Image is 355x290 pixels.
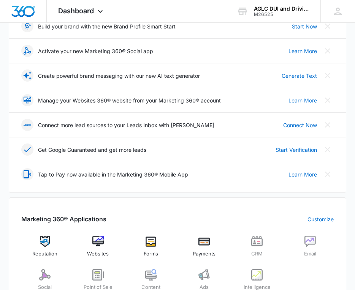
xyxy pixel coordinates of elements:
[282,72,317,80] a: Generate Text
[322,45,334,57] button: Close
[38,96,221,104] p: Manage your Websites 360® website from your Marketing 360® account
[38,170,188,178] p: Tap to Pay now available in the Marketing 360® Mobile App
[304,250,316,258] span: Email
[283,121,317,129] a: Connect Now
[21,236,68,263] a: Reputation
[181,236,228,263] a: Payments
[193,250,216,258] span: Payments
[287,236,334,263] a: Email
[234,236,281,263] a: CRM
[292,22,317,30] a: Start Now
[38,47,153,55] p: Activate your new Marketing 360® Social app
[288,170,317,178] a: Learn More
[288,47,317,55] a: Learn More
[32,250,57,258] span: Reputation
[251,250,263,258] span: CRM
[322,143,334,156] button: Close
[322,94,334,106] button: Close
[38,146,146,154] p: Get Google Guaranteed and get more leads
[254,6,309,12] div: account name
[288,96,317,104] a: Learn More
[58,7,94,15] span: Dashboard
[254,12,309,17] div: account id
[307,215,334,223] a: Customize
[74,236,122,263] a: Websites
[144,250,158,258] span: Forms
[322,69,334,82] button: Close
[322,20,334,32] button: Close
[21,214,106,224] h2: Marketing 360® Applications
[127,236,174,263] a: Forms
[38,72,200,80] p: Create powerful brand messaging with our new AI text generator
[322,119,334,131] button: Close
[38,22,176,30] p: Build your brand with the new Brand Profile Smart Start
[322,168,334,180] button: Close
[87,250,109,258] span: Websites
[38,121,214,129] p: Connect more lead sources to your Leads Inbox with [PERSON_NAME]
[276,146,317,154] a: Start Verification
